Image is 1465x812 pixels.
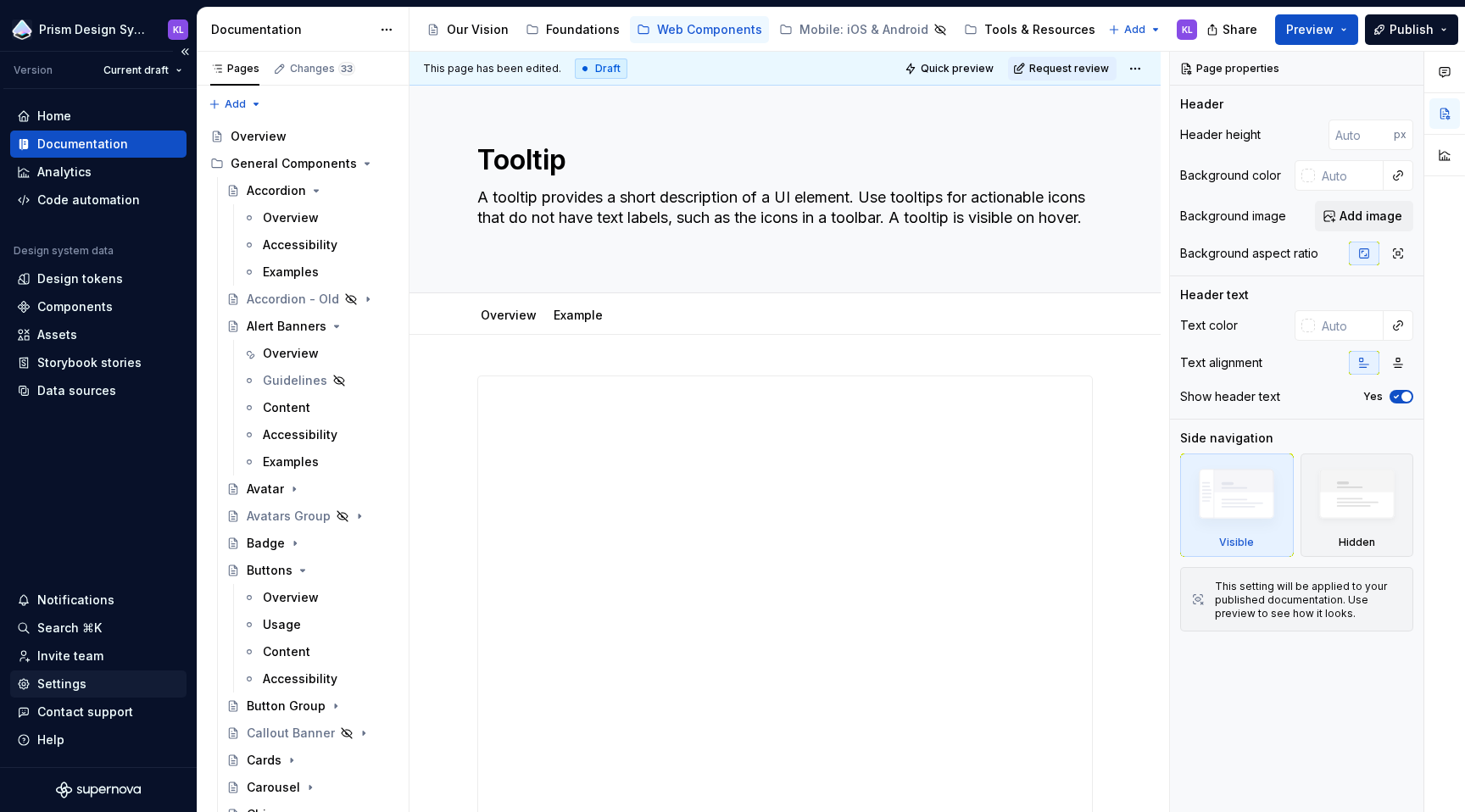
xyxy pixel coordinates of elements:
button: Share [1198,14,1268,45]
button: Current draft [96,58,190,82]
div: Text alignment [1180,354,1262,371]
div: Foundations [546,21,620,38]
div: Analytics [37,164,92,181]
div: Invite team [37,648,103,665]
a: Carousel [220,774,402,801]
a: Accordion - Old [220,286,402,313]
div: Badge [247,535,285,552]
a: Tools & Resources [957,16,1102,43]
div: Examples [263,264,319,281]
div: Background image [1180,208,1286,225]
button: Publish [1365,14,1458,45]
button: Add [1103,18,1167,42]
a: Usage [236,611,402,638]
a: Settings [10,670,187,698]
a: Accessibility [236,231,402,259]
div: Overview [263,345,319,362]
div: Changes [290,62,355,75]
a: Components [10,293,187,320]
div: Content [263,643,310,660]
a: Examples [236,448,402,476]
a: Guidelines [236,367,402,394]
a: Content [236,638,402,665]
a: Buttons [220,557,402,584]
div: Mobile: iOS & Android [799,21,928,38]
span: Current draft [103,64,169,77]
div: Storybook stories [37,354,142,371]
a: Design tokens [10,265,187,292]
button: Quick preview [900,57,1001,81]
a: Documentation [10,131,187,158]
a: Code automation [10,186,187,214]
div: Text color [1180,317,1238,334]
div: Show header text [1180,388,1280,405]
div: Examples [263,453,319,470]
button: Add image [1315,201,1413,231]
a: Example [554,308,603,322]
div: Hidden [1339,536,1375,549]
div: Visible [1180,453,1294,557]
div: Content [263,399,310,416]
a: Mobile: iOS & Android [772,16,954,43]
span: Add image [1340,208,1402,225]
div: Contact support [37,704,133,720]
input: Auto [1329,120,1394,150]
div: Home [37,108,71,125]
button: Collapse sidebar [173,40,197,64]
a: Callout Banner [220,720,402,747]
div: Tools & Resources [984,21,1095,38]
a: Overview [236,584,402,611]
a: Alert Banners [220,313,402,340]
div: Components [37,298,113,315]
div: Overview [263,589,319,606]
div: Assets [37,326,77,343]
div: Accessibility [263,670,337,687]
span: Request review [1029,62,1109,75]
div: Accessibility [263,426,337,443]
div: KL [1182,23,1193,36]
label: Yes [1363,390,1383,403]
textarea: A tooltip provides a short description of a UI element. Use tooltips for actionable icons that do... [474,184,1089,252]
a: Examples [236,259,402,286]
div: Overview [474,297,543,332]
span: Add [225,97,246,111]
span: This page has been edited. [423,62,561,75]
a: Accessibility [236,665,402,692]
span: Add [1124,23,1145,36]
div: Page tree [420,13,1100,47]
button: Add [203,92,267,116]
div: Version [14,64,53,77]
div: Search ⌘K [37,620,102,637]
a: Avatar [220,476,402,503]
a: Analytics [10,159,187,186]
a: Badge [220,530,402,557]
div: Avatar [247,481,284,498]
button: Preview [1275,14,1358,45]
div: General Components [231,155,357,172]
button: Request review [1008,57,1117,81]
div: Draft [575,58,627,79]
div: Guidelines [263,372,327,389]
textarea: Tooltip [474,140,1089,181]
input: Auto [1315,160,1384,191]
span: Share [1223,21,1257,38]
a: Overview [236,204,402,231]
a: Overview [481,308,537,322]
div: Prism Design System [39,21,148,38]
div: KL [173,23,184,36]
div: Alert Banners [247,318,326,335]
a: Supernova Logo [56,781,141,798]
span: Preview [1286,21,1334,38]
div: Design system data [14,244,114,258]
span: Publish [1390,21,1434,38]
button: Prism Design SystemKL [3,11,193,47]
a: Avatars Group [220,503,402,530]
div: Carousel [247,779,300,796]
div: Example [547,297,610,332]
a: Button Group [220,692,402,720]
a: Foundations [519,16,627,43]
a: Web Components [630,16,769,43]
button: Notifications [10,587,187,614]
div: Background aspect ratio [1180,245,1318,262]
div: Buttons [247,562,292,579]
